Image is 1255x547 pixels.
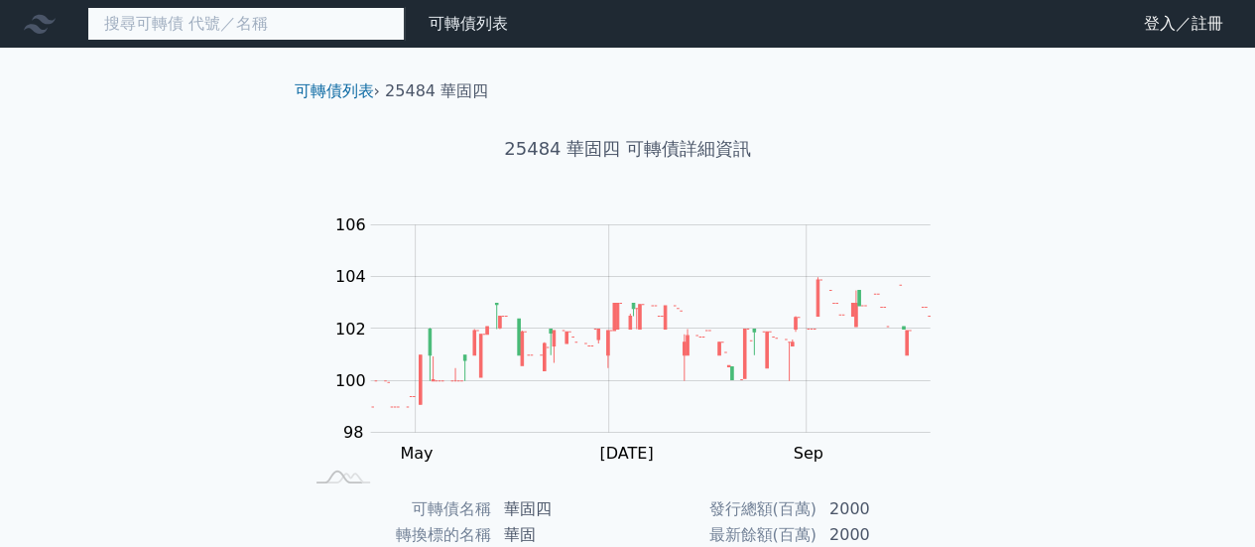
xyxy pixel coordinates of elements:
[492,496,628,522] td: 華固四
[599,444,653,463] tspan: [DATE]
[400,444,433,463] tspan: May
[1128,8,1239,40] a: 登入／註冊
[343,423,363,442] tspan: 98
[295,81,374,100] a: 可轉債列表
[87,7,405,41] input: 搜尋可轉債 代號／名稱
[335,267,366,286] tspan: 104
[335,215,366,234] tspan: 106
[371,277,930,407] g: Series
[335,371,366,390] tspan: 100
[335,320,366,339] tspan: 102
[793,444,822,463] tspan: Sep
[429,14,508,33] a: 可轉債列表
[279,135,977,163] h1: 25484 華固四 可轉債詳細資訊
[817,496,953,522] td: 2000
[628,496,817,522] td: 發行總額(百萬)
[324,215,959,463] g: Chart
[303,496,492,522] td: 可轉債名稱
[385,79,488,103] li: 25484 華固四
[295,79,380,103] li: ›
